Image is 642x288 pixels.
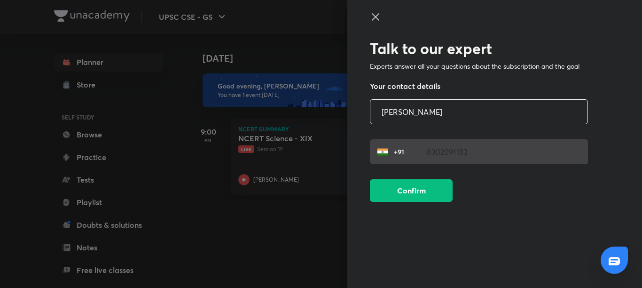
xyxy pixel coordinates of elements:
img: India [377,146,388,158]
h5: Your contact details [370,80,588,92]
button: Confirm [370,179,453,202]
input: Enter your name [370,100,587,124]
input: Enter your mobile number [415,140,587,164]
h2: Talk to our expert [370,40,588,57]
p: +91 [388,147,408,157]
p: Experts answer all your questions about the subscription and the goal [370,61,588,71]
